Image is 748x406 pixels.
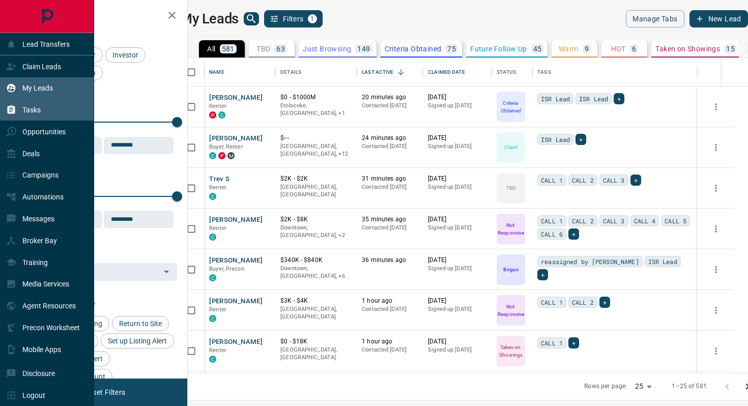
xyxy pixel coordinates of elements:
p: Contacted [DATE] [362,305,418,313]
div: + [614,93,624,104]
div: + [568,228,579,240]
span: CALL 1 [541,175,563,185]
button: [PERSON_NAME] [209,256,263,266]
span: CALL 1 [541,297,563,307]
p: 149 [357,45,370,52]
p: Not Responsive [498,303,524,318]
span: CALL 2 [572,297,594,307]
p: 1 hour ago [362,337,418,346]
span: CALL 2 [572,216,594,226]
button: Trev S [209,175,229,184]
p: HOT [611,45,626,52]
button: [PERSON_NAME] [209,215,263,225]
div: Status [497,58,516,86]
span: Renter [209,347,226,354]
span: ISR Lead [648,256,677,267]
span: CALL 2 [572,175,594,185]
p: Contacted [DATE] [362,183,418,191]
p: 75 [447,45,456,52]
span: Buyer, Precon [209,266,244,272]
p: Future Follow Up [470,45,527,52]
div: Tags [537,58,551,86]
span: + [603,297,607,307]
span: 1 [309,15,316,22]
span: Renter [209,184,226,191]
p: $0 - $18K [280,337,352,346]
span: CALL 1 [541,338,563,348]
span: + [634,175,638,185]
p: Signed up [DATE] [428,265,486,273]
span: Buyer, Renter [209,143,243,150]
span: CALL 3 [603,175,625,185]
p: 20 minutes ago [362,93,418,102]
div: + [568,337,579,349]
div: condos.ca [209,152,216,159]
p: Criteria Obtained [498,99,524,114]
p: [GEOGRAPHIC_DATA], [GEOGRAPHIC_DATA] [280,305,352,321]
div: Claimed Date [423,58,492,86]
span: CALL 3 [603,216,625,226]
p: 31 minutes ago [362,175,418,183]
span: CALL 6 [541,229,563,239]
p: Taken on Showings [498,343,524,359]
span: Renter [209,225,226,231]
div: Claimed Date [428,58,465,86]
p: Not Responsive [498,221,524,237]
button: more [708,221,724,237]
div: Name [204,58,275,86]
button: more [708,181,724,196]
span: ISR Lead [541,94,570,104]
span: + [572,338,576,348]
span: Investor [109,51,142,59]
div: + [537,269,548,280]
span: ISR Lead [579,94,608,104]
button: [PERSON_NAME] [209,93,263,103]
p: All [207,45,215,52]
button: [PERSON_NAME] [209,337,263,347]
button: more [708,99,724,114]
div: Last Active [362,58,393,86]
p: Contacted [DATE] [362,346,418,354]
p: Contacted [DATE] [362,102,418,110]
p: Criteria Obtained [385,45,442,52]
span: reassigned by [PERSON_NAME] [541,256,639,267]
div: 25 [631,379,655,394]
p: [DATE] [428,337,486,346]
div: Tags [532,58,697,86]
div: condos.ca [209,234,216,241]
p: 35 minutes ago [362,215,418,224]
p: $2K - $2K [280,175,352,183]
div: + [630,175,641,186]
p: 36 minutes ago [362,256,418,265]
p: Signed up [DATE] [428,102,486,110]
span: CALL 1 [541,216,563,226]
p: [DATE] [428,134,486,142]
p: [GEOGRAPHIC_DATA], [GEOGRAPHIC_DATA] [280,183,352,199]
div: property.ca [209,111,216,119]
p: Signed up [DATE] [428,224,486,232]
div: condos.ca [209,356,216,363]
button: search button [244,12,259,25]
p: Just Browsing [303,45,351,52]
p: $2K - $8K [280,215,352,224]
p: Contacted [DATE] [362,142,418,151]
p: 581 [222,45,235,52]
span: + [617,94,621,104]
div: Status [492,58,532,86]
div: Details [280,58,301,86]
span: Set up Listing Alert [104,337,170,345]
button: more [708,303,724,318]
p: 1 hour ago [362,297,418,305]
p: Toronto, Oakville, Brampton, Toronto, Mississauga, Brampton, Oakville, Ajax, Hamilton City, Burli... [280,142,352,158]
p: Signed up [DATE] [428,142,486,151]
p: 9 [585,45,589,52]
div: condos.ca [209,315,216,322]
div: Details [275,58,357,86]
span: + [579,134,583,144]
p: Bogus [503,266,518,273]
span: + [541,270,544,280]
span: CALL 4 [634,216,656,226]
div: Last Active [357,58,423,86]
button: Sort [394,65,408,79]
div: condos.ca [218,111,225,119]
